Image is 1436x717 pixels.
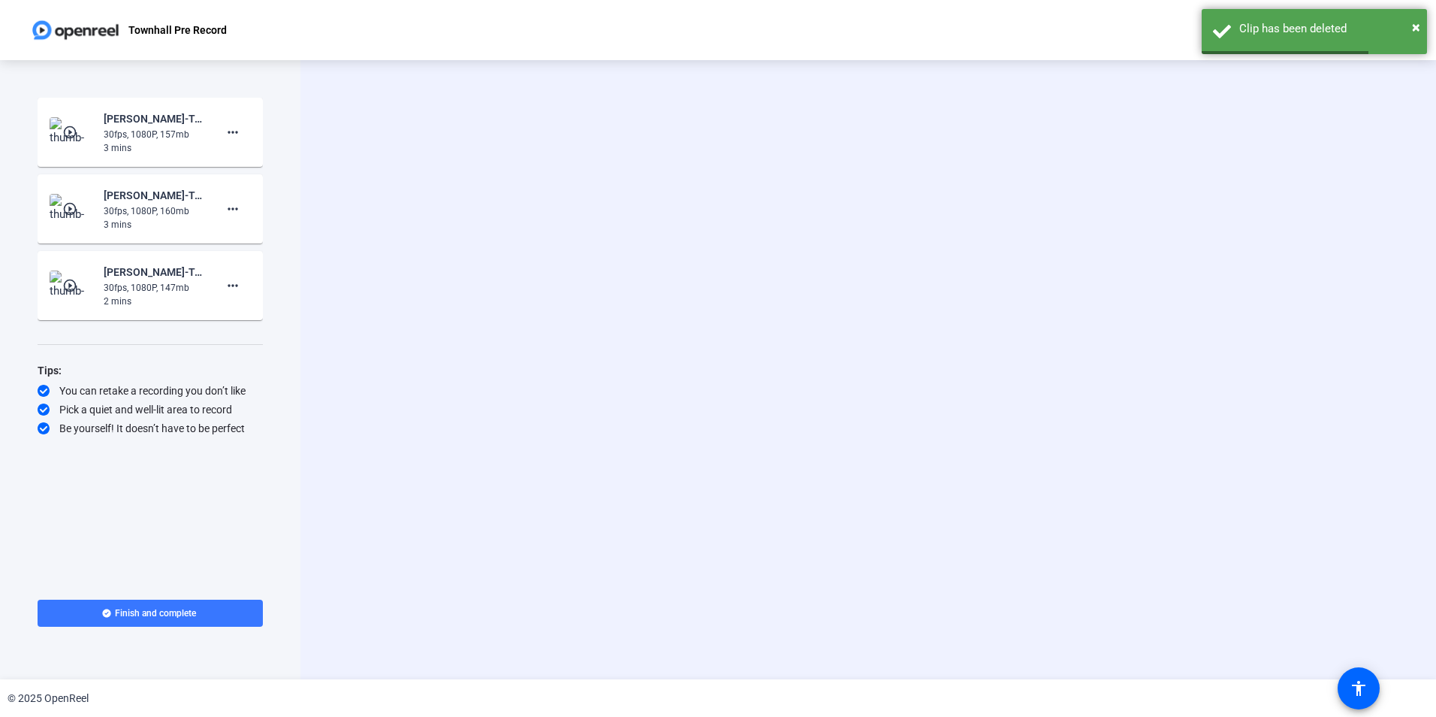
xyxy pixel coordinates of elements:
[38,383,263,398] div: You can retake a recording you don’t like
[50,271,94,301] img: thumb-nail
[115,607,196,619] span: Finish and complete
[104,281,204,295] div: 30fps, 1080P, 147mb
[38,362,263,380] div: Tips:
[50,194,94,224] img: thumb-nail
[50,117,94,147] img: thumb-nail
[1412,16,1420,38] button: Close
[104,141,204,155] div: 3 mins
[30,15,121,45] img: OpenReel logo
[8,691,89,706] div: © 2025 OpenReel
[104,128,204,141] div: 30fps, 1080P, 157mb
[62,201,80,216] mat-icon: play_circle_outline
[38,421,263,436] div: Be yourself! It doesn’t have to be perfect
[104,295,204,308] div: 2 mins
[104,186,204,204] div: [PERSON_NAME]-Townhall Pre Records-Townhall Pre Record-1758195628658-webcam
[1350,679,1368,697] mat-icon: accessibility
[224,123,242,141] mat-icon: more_horiz
[38,600,263,627] button: Finish and complete
[62,125,80,140] mat-icon: play_circle_outline
[104,110,204,128] div: [PERSON_NAME]-Townhall Pre Records-Townhall Pre Record-1758195842212-webcam
[224,200,242,218] mat-icon: more_horiz
[104,218,204,231] div: 3 mins
[1239,20,1416,38] div: Clip has been deleted
[62,278,80,293] mat-icon: play_circle_outline
[38,402,263,417] div: Pick a quiet and well-lit area to record
[104,263,204,281] div: [PERSON_NAME]-Townhall Pre Records-Townhall Pre Record-1758195328988-webcam
[128,21,227,39] p: Townhall Pre Record
[224,277,242,295] mat-icon: more_horiz
[104,204,204,218] div: 30fps, 1080P, 160mb
[1412,18,1420,36] span: ×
